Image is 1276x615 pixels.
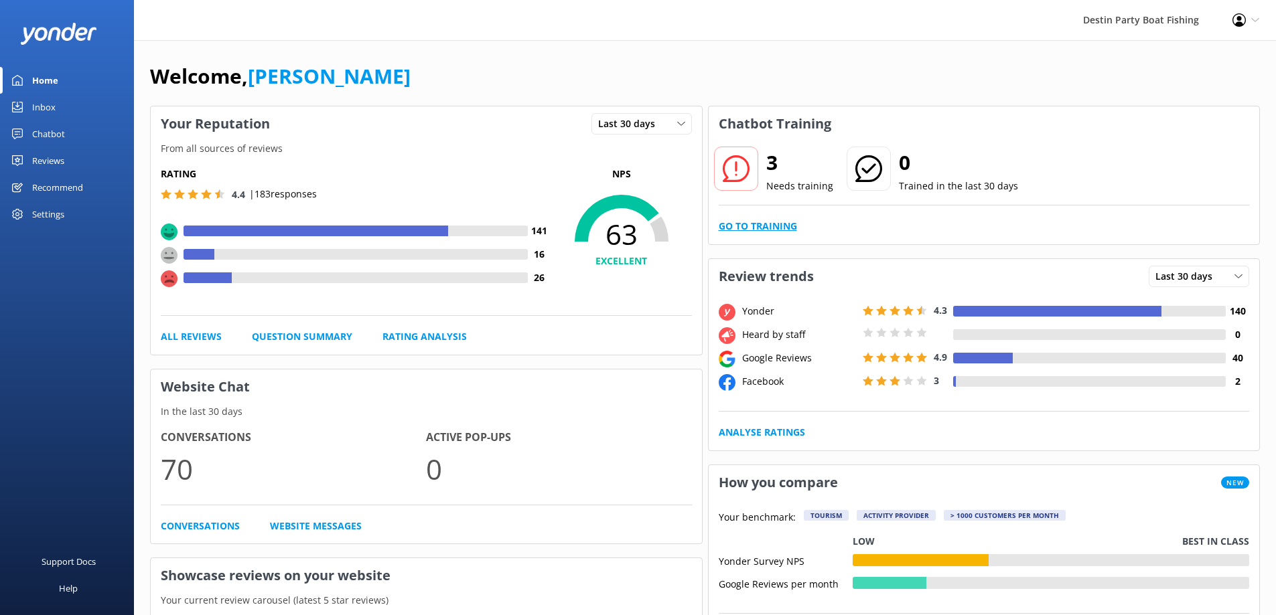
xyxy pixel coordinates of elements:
span: 4.3 [934,304,947,317]
a: Question Summary [252,329,352,344]
div: Recommend [32,174,83,201]
span: New [1221,476,1249,489]
div: Activity Provider [857,510,936,521]
h4: Active Pop-ups [426,429,691,446]
p: Best in class [1182,534,1249,549]
div: Tourism [804,510,849,521]
h3: Chatbot Training [709,106,841,141]
span: Last 30 days [1155,269,1220,284]
a: All Reviews [161,329,222,344]
h4: 0 [1226,327,1249,342]
div: Yonder Survey NPS [719,554,853,566]
div: Heard by staff [739,327,859,342]
h4: EXCELLENT [551,254,692,268]
h4: 16 [528,247,551,262]
p: Needs training [766,179,833,193]
a: Go to Training [719,219,797,234]
p: | 183 responses [249,187,317,201]
div: Help [59,575,78,602]
p: From all sources of reviews [151,141,702,156]
div: Inbox [32,94,56,120]
h3: Your Reputation [151,106,280,141]
a: Rating Analysis [382,329,467,344]
div: Support Docs [42,548,96,575]
p: In the last 30 days [151,404,702,419]
div: Home [32,67,58,94]
span: 3 [934,374,939,387]
div: Yonder [739,304,859,319]
span: 63 [551,217,692,251]
h5: Rating [161,167,551,181]
p: NPS [551,167,692,181]
h3: Review trends [709,259,824,294]
a: Website Messages [270,519,362,533]
div: Google Reviews [739,351,859,365]
div: > 1000 customers per month [944,510,1066,521]
h4: 140 [1226,304,1249,319]
h3: How you compare [709,465,848,500]
div: Reviews [32,147,64,174]
span: Last 30 days [598,116,663,131]
h4: 2 [1226,374,1249,389]
p: Trained in the last 30 days [899,179,1018,193]
h2: 0 [899,147,1018,179]
h1: Welcome, [150,60,411,92]
h4: Conversations [161,429,426,446]
div: Chatbot [32,120,65,147]
span: 4.4 [232,188,245,201]
span: 4.9 [934,351,947,363]
h4: 26 [528,270,551,285]
a: [PERSON_NAME] [248,62,411,90]
p: 70 [161,446,426,491]
h3: Website Chat [151,369,702,404]
p: Your current review carousel (latest 5 star reviews) [151,593,702,608]
a: Analyse Ratings [719,425,805,440]
div: Facebook [739,374,859,389]
p: 0 [426,446,691,491]
img: yonder-white-logo.png [20,23,97,45]
p: Your benchmark: [719,510,796,526]
div: Google Reviews per month [719,577,853,589]
h3: Showcase reviews on your website [151,558,702,593]
p: Low [853,534,875,549]
a: Conversations [161,519,240,533]
h2: 3 [766,147,833,179]
div: Settings [32,201,64,228]
h4: 141 [528,224,551,238]
h4: 40 [1226,351,1249,365]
